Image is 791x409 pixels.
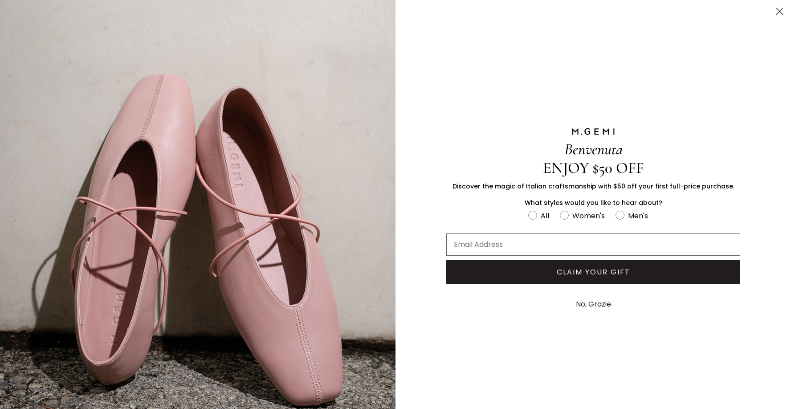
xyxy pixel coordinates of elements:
div: Women's [572,210,605,221]
span: Discover the magic of Italian craftsmanship with $50 off your first full-price purchase. [453,182,734,191]
span: Benvenuta [564,140,623,159]
button: Close dialog [772,4,787,19]
span: ENJOY $50 OFF [543,159,644,177]
div: All [541,210,549,221]
input: Email Address [446,233,740,256]
button: No, Grazie [571,293,616,315]
div: Men's [628,210,648,221]
button: CLAIM YOUR GIFT [446,260,740,284]
img: M.GEMI [571,127,616,135]
span: What styles would you like to hear about? [525,198,662,207]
